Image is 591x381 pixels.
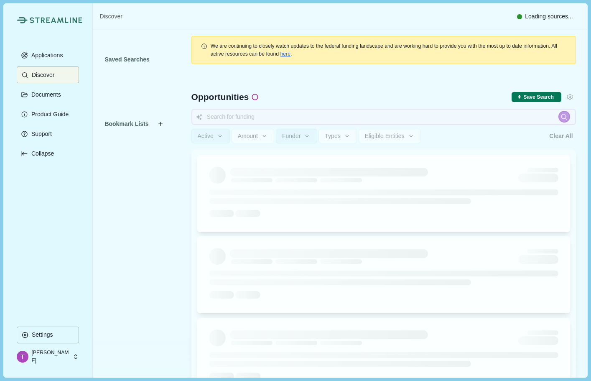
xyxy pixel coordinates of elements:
span: Eligible Entities [365,133,405,140]
span: Active [198,133,214,140]
button: Settings [564,91,576,103]
img: Streamline Climate Logo [17,17,27,23]
button: Product Guide [17,106,79,123]
a: Streamline Climate LogoStreamline Climate Logo [17,17,79,23]
input: Search for funding [191,109,576,125]
button: Types [318,129,357,143]
span: Types [325,133,340,140]
a: Discover [99,12,122,21]
img: profile picture [17,351,28,363]
img: Streamline Climate Logo [30,17,82,23]
span: Saved Searches [104,55,149,64]
p: Collapse [28,150,54,157]
span: Opportunities [191,92,249,101]
button: Active [191,129,230,143]
button: Settings [17,327,79,343]
p: [PERSON_NAME] [31,349,70,364]
p: Discover [29,72,54,79]
span: Amount [238,133,258,140]
button: Expand [17,145,79,162]
a: here [280,51,290,57]
button: Support [17,125,79,142]
p: Product Guide [28,111,69,118]
button: Documents [17,86,79,103]
p: Settings [29,331,53,338]
span: Loading sources... [525,12,573,21]
button: Eligible Entities [359,129,421,143]
button: Funder [276,129,317,143]
button: Save current search & filters [512,92,561,102]
a: Settings [17,327,79,346]
span: Bookmark Lists [104,120,148,128]
span: We are continuing to closely watch updates to the federal funding landscape and are working hard ... [211,43,557,56]
button: Applications [17,47,79,64]
span: Funder [282,133,301,140]
button: Amount [232,129,275,143]
div: . [211,42,567,58]
p: Applications [28,52,63,59]
button: Discover [17,66,79,83]
button: Clear All [546,129,576,143]
p: Documents [28,91,61,98]
p: Support [28,130,52,138]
